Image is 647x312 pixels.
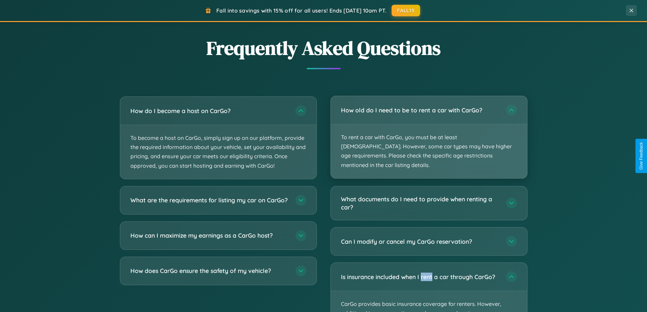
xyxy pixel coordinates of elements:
[341,273,499,281] h3: Is insurance included when I rent a car through CarGo?
[639,142,644,170] div: Give Feedback
[130,196,289,204] h3: What are the requirements for listing my car on CarGo?
[341,106,499,114] h3: How old do I need to be to rent a car with CarGo?
[216,7,387,14] span: Fall into savings with 15% off for all users! Ends [DATE] 10am PT.
[341,237,499,246] h3: Can I modify or cancel my CarGo reservation?
[120,35,527,61] h2: Frequently Asked Questions
[130,107,289,115] h3: How do I become a host on CarGo?
[130,231,289,240] h3: How can I maximize my earnings as a CarGo host?
[130,267,289,275] h3: How does CarGo ensure the safety of my vehicle?
[120,125,317,179] p: To become a host on CarGo, simply sign up on our platform, provide the required information about...
[392,5,420,16] button: FALL15
[331,124,527,178] p: To rent a car with CarGo, you must be at least [DEMOGRAPHIC_DATA]. However, some car types may ha...
[341,195,499,212] h3: What documents do I need to provide when renting a car?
